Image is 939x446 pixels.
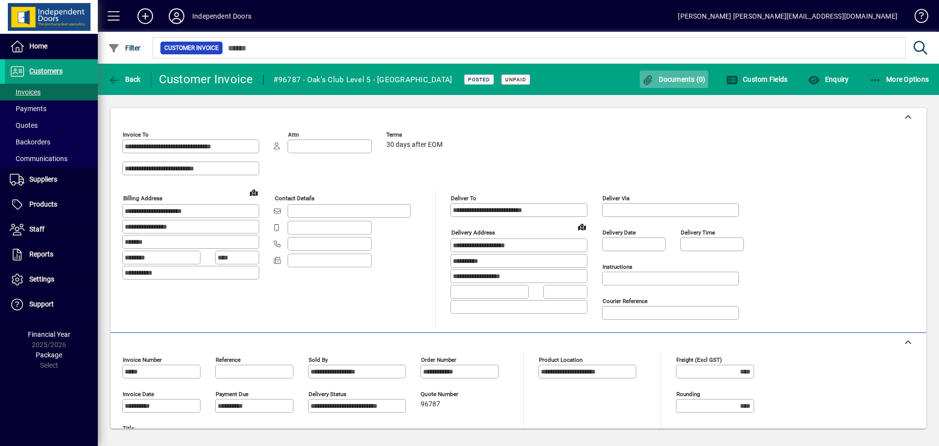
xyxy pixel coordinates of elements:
[28,330,70,338] span: Financial Year
[386,141,443,149] span: 30 days after EOM
[159,71,253,87] div: Customer Invoice
[288,131,299,138] mat-label: Attn
[29,67,63,75] span: Customers
[5,100,98,117] a: Payments
[108,75,141,83] span: Back
[5,134,98,150] a: Backorders
[726,75,788,83] span: Custom Fields
[5,84,98,100] a: Invoices
[603,229,636,236] mat-label: Delivery date
[123,356,162,363] mat-label: Invoice number
[5,267,98,292] a: Settings
[216,356,241,363] mat-label: Reference
[5,242,98,267] a: Reports
[5,117,98,134] a: Quotes
[123,131,149,138] mat-label: Invoice To
[309,391,346,398] mat-label: Delivery status
[10,138,50,146] span: Backorders
[29,200,57,208] span: Products
[603,195,629,202] mat-label: Deliver via
[273,72,452,88] div: #96787 - Oak's Club Level 5 - [GEOGRAPHIC_DATA]
[867,70,932,88] button: More Options
[36,351,62,359] span: Package
[108,44,141,52] span: Filter
[5,150,98,167] a: Communications
[421,391,479,398] span: Quote number
[123,425,134,432] mat-label: Title
[10,121,38,129] span: Quotes
[505,76,526,83] span: Unpaid
[603,298,648,305] mat-label: Courier Reference
[681,229,715,236] mat-label: Delivery time
[192,8,251,24] div: Independent Doors
[451,195,476,202] mat-label: Deliver To
[216,391,248,398] mat-label: Payment due
[29,42,47,50] span: Home
[805,70,851,88] button: Enquiry
[5,217,98,242] a: Staff
[421,356,456,363] mat-label: Order number
[164,43,219,53] span: Customer Invoice
[29,225,45,233] span: Staff
[640,70,708,88] button: Documents (0)
[309,356,328,363] mat-label: Sold by
[29,250,53,258] span: Reports
[5,167,98,192] a: Suppliers
[539,356,582,363] mat-label: Product location
[29,175,57,183] span: Suppliers
[574,219,590,235] a: View on map
[676,391,700,398] mat-label: Rounding
[130,7,161,25] button: Add
[603,263,632,270] mat-label: Instructions
[808,75,849,83] span: Enquiry
[10,88,41,96] span: Invoices
[724,70,790,88] button: Custom Fields
[5,34,98,59] a: Home
[161,7,192,25] button: Profile
[123,391,154,398] mat-label: Invoice date
[468,76,490,83] span: Posted
[5,292,98,317] a: Support
[642,75,706,83] span: Documents (0)
[106,70,143,88] button: Back
[10,155,67,163] span: Communications
[870,75,929,83] span: More Options
[421,400,440,408] span: 96787
[98,70,152,88] app-page-header-button: Back
[5,192,98,217] a: Products
[907,2,927,34] a: Knowledge Base
[678,8,897,24] div: [PERSON_NAME] [PERSON_NAME][EMAIL_ADDRESS][DOMAIN_NAME]
[246,185,262,200] a: View on map
[29,300,54,308] span: Support
[676,356,722,363] mat-label: Freight (excl GST)
[106,39,143,57] button: Filter
[29,275,54,283] span: Settings
[10,105,46,113] span: Payments
[386,132,445,138] span: Terms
